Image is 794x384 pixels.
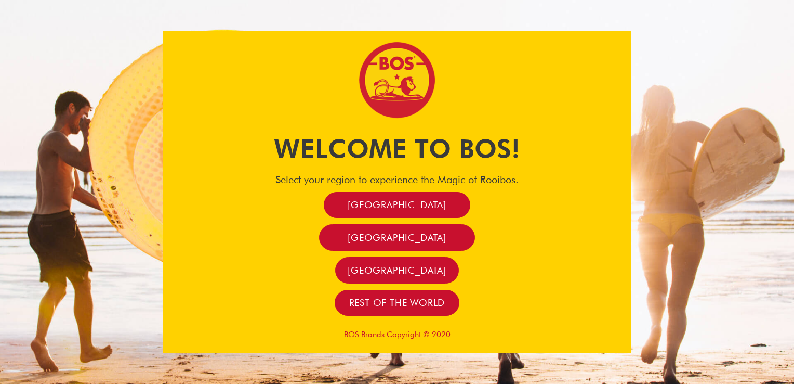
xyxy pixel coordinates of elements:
[335,290,460,316] a: Rest of the world
[358,41,436,119] img: Bos Brands
[163,330,631,339] p: BOS Brands Copyright © 2020
[348,264,446,276] span: [GEOGRAPHIC_DATA]
[349,297,445,309] span: Rest of the world
[348,232,446,244] span: [GEOGRAPHIC_DATA]
[335,257,459,284] a: [GEOGRAPHIC_DATA]
[163,131,631,167] h1: Welcome to BOS!
[348,199,446,211] span: [GEOGRAPHIC_DATA]
[163,173,631,186] h4: Select your region to experience the Magic of Rooibos.
[324,192,470,219] a: [GEOGRAPHIC_DATA]
[319,224,475,251] a: [GEOGRAPHIC_DATA]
